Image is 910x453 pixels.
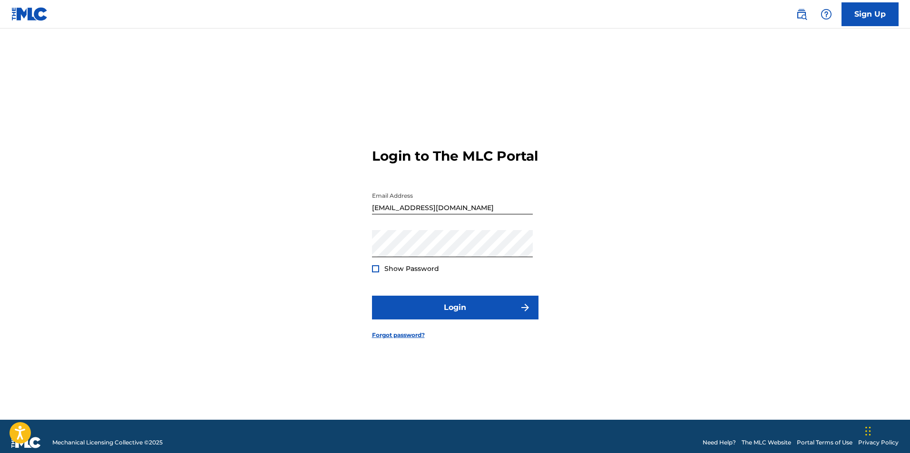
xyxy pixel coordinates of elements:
[384,264,439,273] span: Show Password
[52,438,163,447] span: Mechanical Licensing Collective © 2025
[792,5,811,24] a: Public Search
[796,9,807,20] img: search
[372,296,538,319] button: Login
[11,437,41,448] img: logo
[817,5,836,24] div: Help
[862,407,910,453] iframe: Chat Widget
[842,2,899,26] a: Sign Up
[11,7,48,21] img: MLC Logo
[797,438,852,447] a: Portal Terms of Use
[372,331,425,339] a: Forgot password?
[742,438,791,447] a: The MLC Website
[858,438,899,447] a: Privacy Policy
[703,438,736,447] a: Need Help?
[519,302,531,313] img: f7272a7cc735f4ea7f67.svg
[821,9,832,20] img: help
[372,148,538,164] h3: Login to The MLC Portal
[865,417,871,445] div: Drag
